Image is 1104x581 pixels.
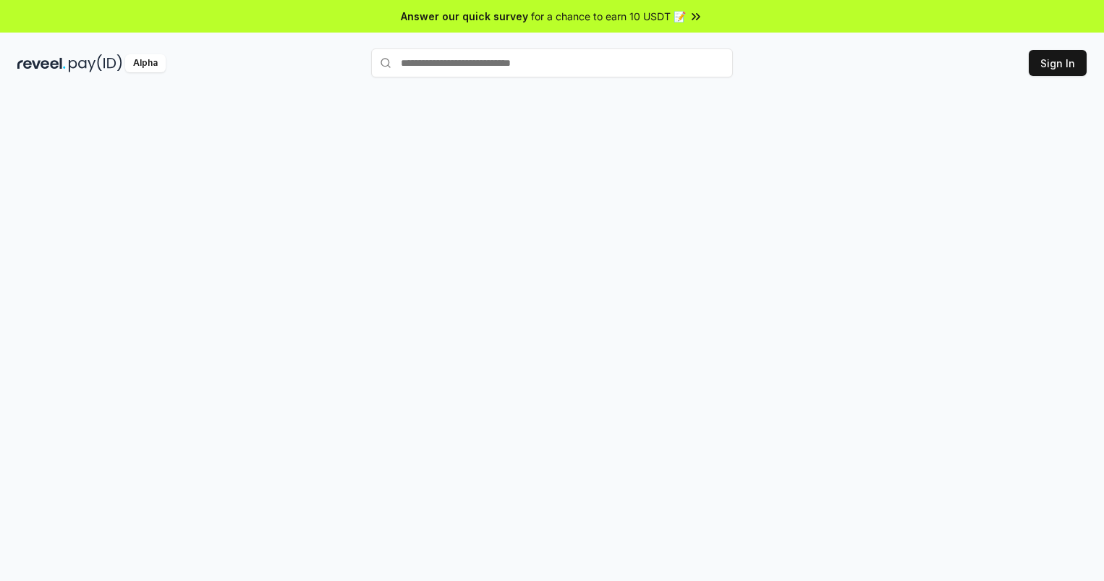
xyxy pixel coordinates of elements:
button: Sign In [1029,50,1087,76]
span: for a chance to earn 10 USDT 📝 [531,9,686,24]
div: Alpha [125,54,166,72]
img: reveel_dark [17,54,66,72]
span: Answer our quick survey [401,9,528,24]
img: pay_id [69,54,122,72]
